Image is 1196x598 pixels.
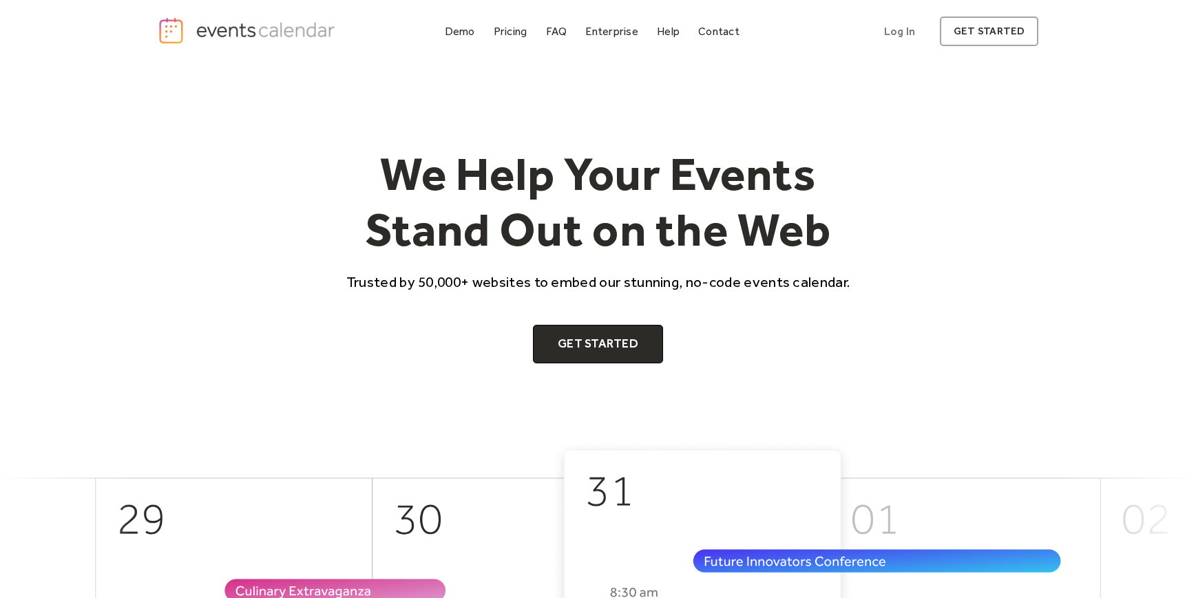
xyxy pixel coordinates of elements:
a: Contact [693,22,745,41]
h1: We Help Your Events Stand Out on the Web [334,146,863,258]
a: Enterprise [580,22,643,41]
a: Demo [439,22,481,41]
p: Trusted by 50,000+ websites to embed our stunning, no-code events calendar. [334,272,863,292]
a: Pricing [488,22,533,41]
div: Pricing [494,28,527,35]
div: Enterprise [585,28,638,35]
a: Log In [870,17,929,46]
a: home [158,17,339,45]
a: Help [651,22,685,41]
a: Get Started [533,325,663,363]
a: FAQ [541,22,573,41]
div: Demo [445,28,475,35]
div: Help [657,28,680,35]
a: get started [940,17,1038,46]
div: Contact [698,28,739,35]
div: FAQ [546,28,567,35]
